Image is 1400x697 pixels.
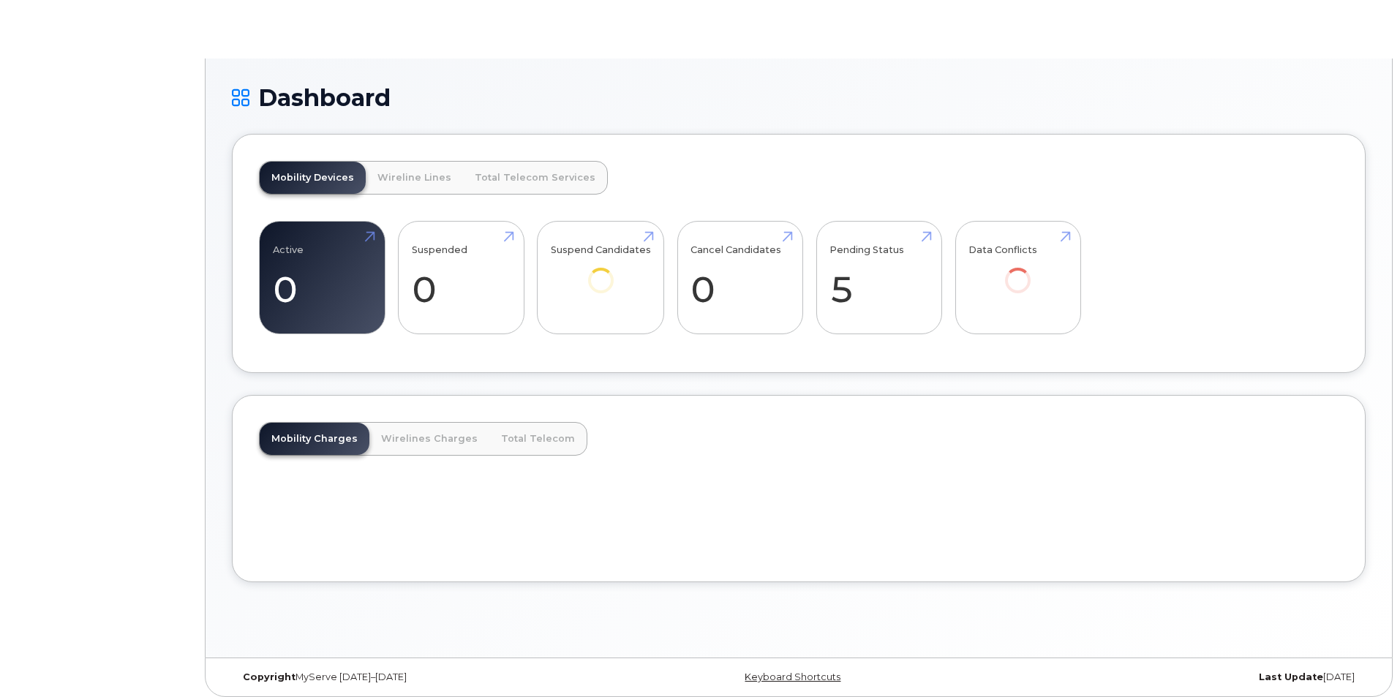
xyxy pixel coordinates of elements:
[273,230,372,326] a: Active 0
[551,230,651,314] a: Suspend Candidates
[366,162,463,194] a: Wireline Lines
[1259,671,1323,682] strong: Last Update
[829,230,928,326] a: Pending Status 5
[260,162,366,194] a: Mobility Devices
[968,230,1067,314] a: Data Conflicts
[463,162,607,194] a: Total Telecom Services
[369,423,489,455] a: Wirelines Charges
[987,671,1366,683] div: [DATE]
[690,230,789,326] a: Cancel Candidates 0
[412,230,511,326] a: Suspended 0
[232,85,1366,110] h1: Dashboard
[489,423,587,455] a: Total Telecom
[243,671,296,682] strong: Copyright
[232,671,610,683] div: MyServe [DATE]–[DATE]
[745,671,840,682] a: Keyboard Shortcuts
[260,423,369,455] a: Mobility Charges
